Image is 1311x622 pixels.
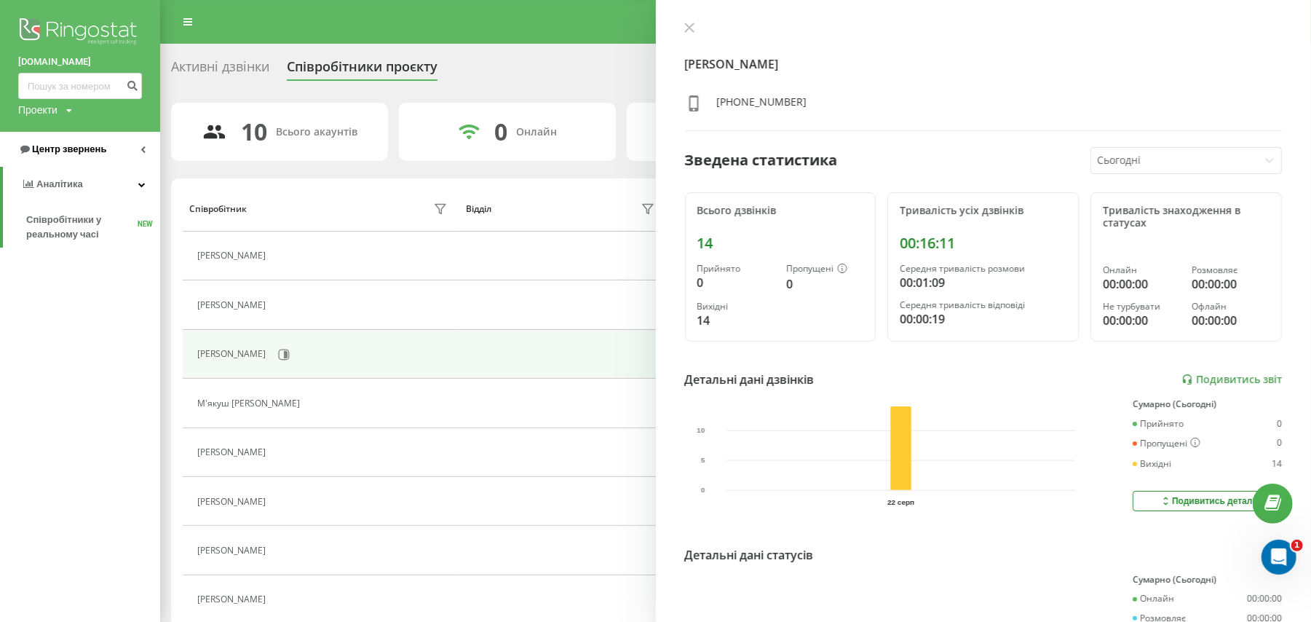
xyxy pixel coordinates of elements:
[1192,312,1270,329] div: 00:00:00
[197,349,269,359] div: [PERSON_NAME]
[197,497,269,507] div: [PERSON_NAME]
[1192,302,1270,312] div: Офлайн
[197,300,269,310] div: [PERSON_NAME]
[887,498,914,506] text: 22 серп
[697,427,705,435] text: 10
[1277,438,1282,449] div: 0
[32,143,106,154] span: Центр звернень
[18,103,58,117] div: Проекти
[685,546,814,564] div: Детальні дані статусів
[1133,575,1282,585] div: Сумарно (Сьогодні)
[1133,491,1282,511] button: Подивитись деталі
[197,447,269,457] div: [PERSON_NAME]
[685,55,1283,73] h4: [PERSON_NAME]
[1262,540,1296,575] iframe: Intercom live chat
[697,264,775,274] div: Прийнято
[197,398,304,409] div: М'якуш [PERSON_NAME]
[171,59,269,82] div: Активні дзвінки
[197,251,269,261] div: [PERSON_NAME]
[287,59,437,82] div: Співробітники проєкту
[1181,374,1282,386] a: Подивитись звіт
[466,204,491,214] div: Відділ
[1291,540,1303,551] span: 1
[700,457,705,465] text: 5
[1277,419,1282,429] div: 0
[516,126,557,138] div: Онлайн
[697,205,864,217] div: Всього дзвінків
[900,205,1066,217] div: Тривалість усіх дзвінків
[1133,594,1174,604] div: Онлайн
[1133,399,1282,409] div: Сумарно (Сьогодні)
[786,264,863,275] div: Пропущені
[900,274,1066,291] div: 00:01:09
[494,118,507,146] div: 0
[900,300,1066,310] div: Середня тривалість відповіді
[1160,495,1255,507] div: Подивитись деталі
[697,235,864,252] div: 14
[1192,265,1270,275] div: Розмовляє
[1103,312,1180,329] div: 00:00:00
[697,312,775,329] div: 14
[786,275,863,293] div: 0
[900,235,1066,252] div: 00:16:11
[697,274,775,291] div: 0
[18,55,142,69] a: [DOMAIN_NAME]
[1272,459,1282,469] div: 14
[197,546,269,556] div: [PERSON_NAME]
[1133,438,1200,449] div: Пропущені
[1103,265,1180,275] div: Онлайн
[1247,594,1282,604] div: 00:00:00
[1192,275,1270,293] div: 00:00:00
[1133,459,1171,469] div: Вихідні
[700,487,705,495] text: 0
[1103,302,1180,312] div: Не турбувати
[276,126,357,138] div: Всього акаунтів
[36,178,83,189] span: Аналiтика
[697,302,775,312] div: Вихідні
[241,118,267,146] div: 10
[1133,419,1184,429] div: Прийнято
[900,264,1066,274] div: Середня тривалість розмови
[18,15,142,51] img: Ringostat logo
[3,167,160,202] a: Аналiтика
[717,95,807,116] div: [PHONE_NUMBER]
[26,207,160,248] a: Співробітники у реальному часіNEW
[685,149,838,171] div: Зведена статистика
[18,73,142,99] input: Пошук за номером
[1103,275,1180,293] div: 00:00:00
[26,213,138,242] span: Співробітники у реальному часі
[189,204,247,214] div: Співробітник
[685,371,815,388] div: Детальні дані дзвінків
[1103,205,1270,229] div: Тривалість знаходження в статусах
[900,310,1066,328] div: 00:00:19
[197,594,269,605] div: [PERSON_NAME]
